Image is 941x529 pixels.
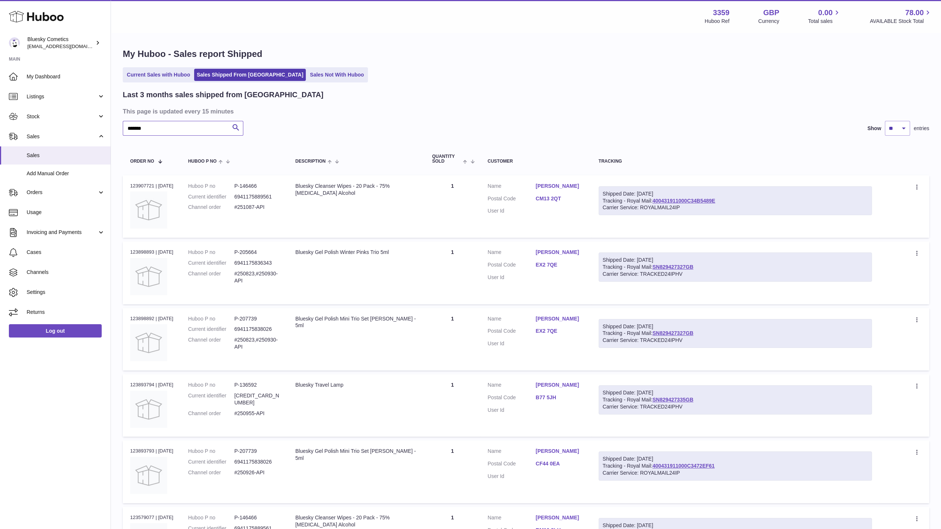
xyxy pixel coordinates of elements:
[188,315,234,322] dt: Huboo P no
[536,394,584,401] a: B77 5JH
[188,514,234,521] dt: Huboo P no
[488,514,536,523] dt: Name
[870,8,932,25] a: 78.00 AVAILABLE Stock Total
[27,43,109,49] span: [EMAIL_ADDRESS][DOMAIN_NAME]
[488,159,584,164] div: Customer
[188,183,234,190] dt: Huboo P no
[536,514,584,521] a: [PERSON_NAME]
[27,249,105,256] span: Cases
[27,189,97,196] span: Orders
[536,328,584,335] a: EX2 7QE
[27,113,97,120] span: Stock
[27,152,105,159] span: Sales
[188,249,234,256] dt: Huboo P no
[27,170,105,177] span: Add Manual Order
[603,271,868,278] div: Carrier Service: TRACKED24IPHV
[603,204,868,211] div: Carrier Service: ROYALMAIL24IP
[27,309,105,316] span: Returns
[603,522,868,529] div: Shipped Date: [DATE]
[123,107,927,115] h3: This page is updated every 15 minutes
[808,18,841,25] span: Total sales
[130,191,167,228] img: no-photo.jpg
[425,308,480,370] td: 1
[234,270,281,284] dd: #250823,#250930-API
[599,385,872,414] div: Tracking - Royal Mail:
[652,198,715,204] a: 400431911000C34B5489E
[188,159,217,164] span: Huboo P no
[867,125,881,132] label: Show
[536,382,584,389] a: [PERSON_NAME]
[603,389,868,396] div: Shipped Date: [DATE]
[488,249,536,258] dt: Name
[234,326,281,333] dd: 6941175838026
[130,159,154,164] span: Order No
[818,8,833,18] span: 0.00
[603,323,868,330] div: Shipped Date: [DATE]
[130,391,167,428] img: no-photo.jpg
[425,241,480,304] td: 1
[425,440,480,503] td: 1
[130,457,167,494] img: no-photo.jpg
[652,264,693,270] a: SN829427327GB
[758,18,779,25] div: Currency
[763,8,779,18] strong: GBP
[27,269,105,276] span: Channels
[425,175,480,238] td: 1
[488,328,536,336] dt: Postal Code
[536,183,584,190] a: [PERSON_NAME]
[188,270,234,284] dt: Channel order
[488,473,536,480] dt: User Id
[536,448,584,455] a: [PERSON_NAME]
[652,463,714,469] a: 400431911000C3472EF61
[27,73,105,80] span: My Dashboard
[130,324,167,361] img: no-photo.jpg
[488,460,536,469] dt: Postal Code
[234,382,281,389] dd: P-136592
[234,204,281,211] dd: #251087-API
[295,382,417,389] div: Bluesky Travel Lamp
[599,159,872,164] div: Tracking
[599,186,872,216] div: Tracking - Royal Mail:
[603,469,868,477] div: Carrier Service: ROYALMAIL24IP
[123,90,324,100] h2: Last 3 months sales shipped from [GEOGRAPHIC_DATA]
[536,460,584,467] a: CF44 0EA
[188,193,234,200] dt: Current identifier
[234,260,281,267] dd: 6941175836343
[130,258,167,295] img: no-photo.jpg
[432,154,461,164] span: Quantity Sold
[536,261,584,268] a: EX2 7QE
[488,274,536,281] dt: User Id
[488,448,536,457] dt: Name
[536,249,584,256] a: [PERSON_NAME]
[488,407,536,414] dt: User Id
[234,448,281,455] dd: P-207739
[130,249,173,255] div: 123898893 | [DATE]
[123,48,929,60] h1: My Huboo - Sales report Shipped
[603,337,868,344] div: Carrier Service: TRACKED24IPHV
[188,382,234,389] dt: Huboo P no
[488,195,536,204] dt: Postal Code
[295,183,417,197] div: Bluesky Cleanser Wipes - 20 Pack - 75% [MEDICAL_DATA] Alcohol
[188,392,234,406] dt: Current identifier
[488,340,536,347] dt: User Id
[130,382,173,388] div: 123893794 | [DATE]
[194,69,306,81] a: Sales Shipped From [GEOGRAPHIC_DATA]
[295,315,417,329] div: Bluesky Gel Polish Mini Trio Set [PERSON_NAME] - 5ml
[234,193,281,200] dd: 6941175889561
[130,183,173,189] div: 123907721 | [DATE]
[599,451,872,481] div: Tracking - Royal Mail:
[27,289,105,296] span: Settings
[188,260,234,267] dt: Current identifier
[27,209,105,216] span: Usage
[603,403,868,410] div: Carrier Service: TRACKED24IPHV
[130,448,173,454] div: 123893793 | [DATE]
[905,8,924,18] span: 78.00
[234,469,281,476] dd: #250926-API
[295,514,417,528] div: Bluesky Cleanser Wipes - 20 Pack - 75% [MEDICAL_DATA] Alcohol
[652,330,693,336] a: SN829427327GB
[536,315,584,322] a: [PERSON_NAME]
[9,324,102,338] a: Log out
[234,249,281,256] dd: P-205664
[234,458,281,465] dd: 6941175838026
[188,204,234,211] dt: Channel order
